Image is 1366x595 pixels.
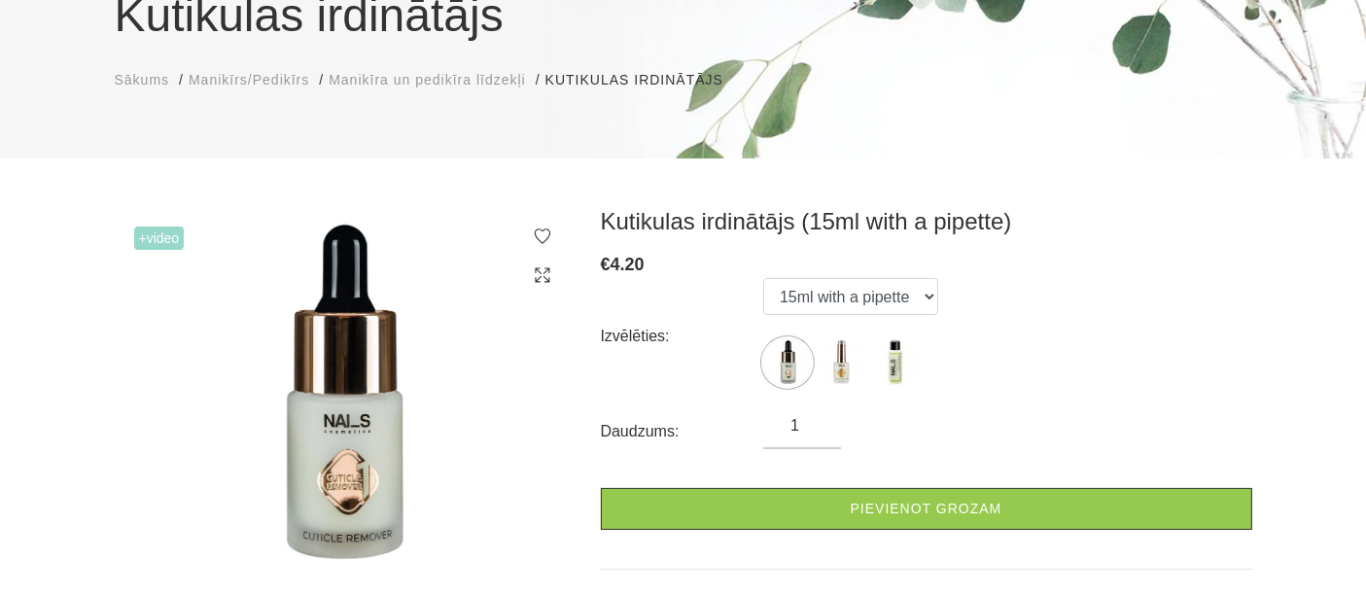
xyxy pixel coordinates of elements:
div: Daudzums: [601,416,764,447]
span: 4.20 [611,255,645,274]
img: Kutikulas irdinātājs [115,207,572,582]
span: Manikīrs/Pedikīrs [189,72,309,87]
div: Izvēlēties: [601,321,764,352]
a: Manikīrs/Pedikīrs [189,70,309,90]
a: Manikīra un pedikīra līdzekļi [329,70,526,90]
a: Pievienot grozam [601,488,1252,530]
span: € [601,255,611,274]
li: Kutikulas irdinātājs [545,70,743,90]
span: Sākums [115,72,170,87]
img: ... [870,338,919,387]
img: ... [817,338,865,387]
span: Manikīra un pedikīra līdzekļi [329,72,526,87]
a: Sākums [115,70,170,90]
img: ... [763,338,812,387]
h3: Kutikulas irdinātājs (15ml with a pipette) [601,207,1252,236]
span: +Video [134,227,185,250]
